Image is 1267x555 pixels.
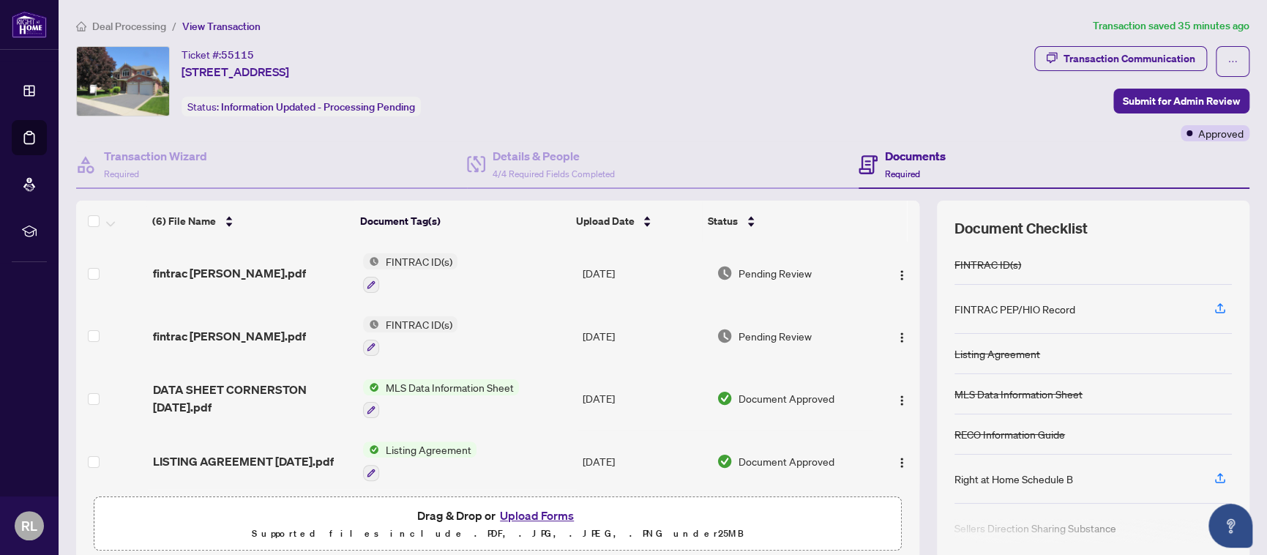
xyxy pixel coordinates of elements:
[363,379,519,419] button: Status IconMLS Data Information Sheet
[896,269,908,281] img: Logo
[153,264,306,282] span: fintrac [PERSON_NAME].pdf
[954,301,1075,317] div: FINTRAC PEP/HIO Record
[77,47,169,116] img: IMG-40772937_1.jpg
[954,256,1021,272] div: FINTRAC ID(s)
[739,265,812,281] span: Pending Review
[172,18,176,34] li: /
[890,261,913,285] button: Logo
[717,390,733,406] img: Document Status
[577,305,711,368] td: [DATE]
[708,213,738,229] span: Status
[1034,46,1207,71] button: Transaction Communication
[363,253,457,293] button: Status IconFINTRAC ID(s)
[363,253,379,269] img: Status Icon
[896,457,908,469] img: Logo
[954,471,1073,487] div: Right at Home Schedule B
[21,515,37,536] span: RL
[739,390,834,406] span: Document Approved
[103,525,892,543] p: Supported files include .PDF, .JPG, .JPEG, .PNG under 25 MB
[153,452,334,470] span: LISTING AGREEMENT [DATE].pdf
[702,201,862,242] th: Status
[354,201,570,242] th: Document Tag(s)
[92,20,166,33] span: Deal Processing
[363,442,476,481] button: Status IconListing Agreement
[1113,89,1249,113] button: Submit for Admin Review
[1227,56,1238,67] span: ellipsis
[885,168,920,179] span: Required
[885,147,946,165] h4: Documents
[221,100,415,113] span: Information Updated - Processing Pending
[153,381,352,416] span: DATA SHEET CORNERSTON [DATE].pdf
[379,316,457,332] span: FINTRAC ID(s)
[1093,18,1249,34] article: Transaction saved 35 minutes ago
[363,316,457,356] button: Status IconFINTRAC ID(s)
[104,147,207,165] h4: Transaction Wizard
[1123,89,1240,113] span: Submit for Admin Review
[363,442,379,458] img: Status Icon
[717,328,733,344] img: Document Status
[182,20,261,33] span: View Transaction
[577,242,711,305] td: [DATE]
[221,48,254,62] span: 55115
[717,453,733,469] img: Document Status
[1064,47,1195,70] div: Transaction Communication
[493,147,614,165] h4: Details & People
[363,316,379,332] img: Status Icon
[379,379,519,395] span: MLS Data Information Sheet
[717,265,733,281] img: Document Status
[182,46,254,63] div: Ticket #:
[379,253,457,269] span: FINTRAC ID(s)
[104,168,139,179] span: Required
[1198,125,1244,141] span: Approved
[577,430,711,493] td: [DATE]
[496,506,578,525] button: Upload Forms
[954,426,1065,442] div: RECO Information Guide
[182,97,421,116] div: Status:
[12,11,47,38] img: logo
[152,213,216,229] span: (6) File Name
[896,332,908,343] img: Logo
[182,63,289,81] span: [STREET_ADDRESS]
[739,453,834,469] span: Document Approved
[890,324,913,348] button: Logo
[76,21,86,31] span: home
[890,387,913,410] button: Logo
[890,450,913,473] button: Logo
[739,328,812,344] span: Pending Review
[417,506,578,525] span: Drag & Drop or
[379,442,476,458] span: Listing Agreement
[954,386,1083,402] div: MLS Data Information Sheet
[569,201,702,242] th: Upload Date
[954,218,1088,239] span: Document Checklist
[575,213,634,229] span: Upload Date
[1208,504,1252,548] button: Open asap
[146,201,354,242] th: (6) File Name
[577,368,711,431] td: [DATE]
[896,395,908,406] img: Logo
[94,497,901,551] span: Drag & Drop orUpload FormsSupported files include .PDF, .JPG, .JPEG, .PNG under25MB
[954,346,1040,362] div: Listing Agreement
[363,379,379,395] img: Status Icon
[153,327,306,345] span: fintrac [PERSON_NAME].pdf
[493,168,614,179] span: 4/4 Required Fields Completed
